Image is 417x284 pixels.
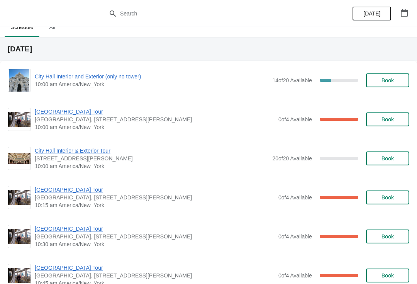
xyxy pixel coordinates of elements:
[35,147,268,155] span: City Hall Interior & Exterior Tour
[35,80,268,88] span: 10:00 am America/New_York
[42,20,62,34] span: All
[278,233,312,240] span: 0 of 4 Available
[35,194,275,201] span: [GEOGRAPHIC_DATA], [STREET_ADDRESS][PERSON_NAME]
[381,116,394,122] span: Book
[366,112,409,126] button: Book
[5,20,39,34] span: Schedule
[353,7,391,20] button: [DATE]
[278,194,312,201] span: 0 of 4 Available
[35,155,268,162] span: [STREET_ADDRESS][PERSON_NAME]
[9,69,30,92] img: City Hall Interior and Exterior (only no tower) | | 10:00 am America/New_York
[272,155,312,162] span: 20 of 20 Available
[35,272,275,279] span: [GEOGRAPHIC_DATA], [STREET_ADDRESS][PERSON_NAME]
[381,155,394,162] span: Book
[8,112,31,127] img: City Hall Tower Tour | City Hall Visitor Center, 1400 John F Kennedy Boulevard Suite 121, Philade...
[366,269,409,282] button: Book
[35,240,275,248] span: 10:30 am America/New_York
[120,7,313,20] input: Search
[381,272,394,279] span: Book
[278,272,312,279] span: 0 of 4 Available
[381,77,394,83] span: Book
[363,10,380,17] span: [DATE]
[278,116,312,122] span: 0 of 4 Available
[35,162,268,170] span: 10:00 am America/New_York
[35,201,275,209] span: 10:15 am America/New_York
[381,233,394,240] span: Book
[35,225,275,233] span: [GEOGRAPHIC_DATA] Tour
[35,108,275,116] span: [GEOGRAPHIC_DATA] Tour
[35,123,275,131] span: 10:00 am America/New_York
[8,229,31,244] img: City Hall Tower Tour | City Hall Visitor Center, 1400 John F Kennedy Boulevard Suite 121, Philade...
[35,264,275,272] span: [GEOGRAPHIC_DATA] Tour
[366,190,409,204] button: Book
[272,77,312,83] span: 14 of 20 Available
[8,153,31,164] img: City Hall Interior & Exterior Tour | 1400 John F Kennedy Boulevard, Suite 121, Philadelphia, PA, ...
[35,116,275,123] span: [GEOGRAPHIC_DATA], [STREET_ADDRESS][PERSON_NAME]
[366,151,409,165] button: Book
[8,45,409,53] h2: [DATE]
[8,190,31,205] img: City Hall Tower Tour | City Hall Visitor Center, 1400 John F Kennedy Boulevard Suite 121, Philade...
[381,194,394,201] span: Book
[366,230,409,243] button: Book
[35,186,275,194] span: [GEOGRAPHIC_DATA] Tour
[35,233,275,240] span: [GEOGRAPHIC_DATA], [STREET_ADDRESS][PERSON_NAME]
[8,268,31,283] img: City Hall Tower Tour | City Hall Visitor Center, 1400 John F Kennedy Boulevard Suite 121, Philade...
[366,73,409,87] button: Book
[35,73,268,80] span: City Hall Interior and Exterior (only no tower)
